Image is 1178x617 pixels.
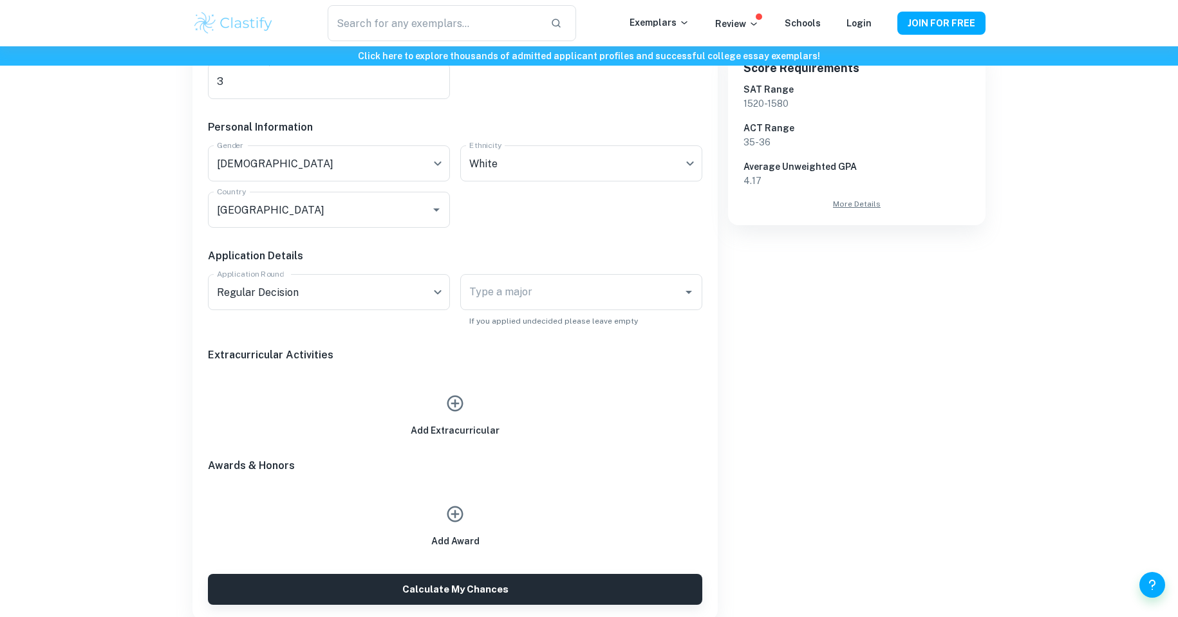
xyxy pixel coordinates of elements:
[208,274,450,310] div: Regular Decision
[208,347,702,363] h6: Extracurricular Activities
[715,17,759,31] p: Review
[743,160,970,174] h6: Average Unweighted GPA
[680,283,698,301] button: Open
[469,315,693,327] p: If you applied undecided please leave empty
[192,10,274,36] img: Clastify logo
[217,140,243,151] label: Gender
[3,49,1175,63] h6: Click here to explore thousands of admitted applicant profiles and successful college essay exemp...
[743,97,970,111] p: 1520 - 1580
[460,145,702,181] div: White
[328,5,540,41] input: Search for any exemplars...
[208,120,702,135] h6: Personal Information
[208,458,702,474] h6: Awards & Honors
[208,145,450,181] div: [DEMOGRAPHIC_DATA]
[846,18,872,28] a: Login
[411,423,500,437] h6: Add Extracurricular
[897,12,986,35] button: JOIN FOR FREE
[217,186,247,197] label: Country
[431,534,480,548] h6: Add Award
[208,248,702,264] h6: Application Details
[785,18,821,28] a: Schools
[743,121,970,135] h6: ACT Range
[743,174,970,188] p: 4.17
[208,574,702,605] button: Calculate My Chances
[217,268,284,279] label: Application Round
[469,140,502,151] label: Ethnicity
[630,15,689,30] p: Exemplars
[1139,572,1165,598] button: Help and Feedback
[743,59,970,77] h6: Score Requirements
[743,135,970,149] p: 35 - 36
[743,82,970,97] h6: SAT Range
[743,198,970,210] a: More Details
[427,201,445,219] button: Open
